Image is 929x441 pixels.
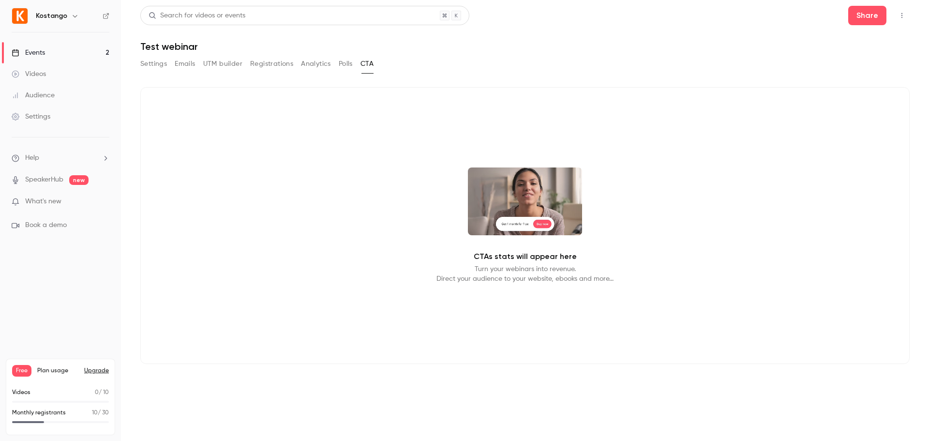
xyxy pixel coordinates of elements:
button: Emails [175,56,195,72]
p: Videos [12,388,30,397]
p: Monthly registrants [12,409,66,417]
button: Share [848,6,886,25]
h6: Kostango [36,11,67,21]
button: CTA [360,56,374,72]
h1: Test webinar [140,41,910,52]
span: Book a demo [25,220,67,230]
p: CTAs stats will appear here [474,251,577,262]
p: Turn your webinars into revenue. Direct your audience to your website, ebooks and more... [436,264,614,284]
button: UTM builder [203,56,242,72]
p: / 10 [95,388,109,397]
button: Upgrade [84,367,109,375]
span: Free [12,365,31,377]
div: Audience [12,91,55,100]
div: Search for videos or events [149,11,245,21]
span: new [69,175,89,185]
span: Help [25,153,39,163]
li: help-dropdown-opener [12,153,109,163]
span: What's new [25,197,61,207]
div: Videos [12,69,46,79]
a: SpeakerHub [25,175,63,185]
p: / 30 [92,409,109,417]
span: Plan usage [37,367,78,375]
div: Settings [12,112,50,122]
img: Kostango [12,8,28,24]
span: 0 [95,390,99,395]
div: Events [12,48,45,58]
button: Analytics [301,56,331,72]
button: Settings [140,56,167,72]
button: Registrations [250,56,293,72]
span: 10 [92,410,98,416]
button: Polls [339,56,353,72]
